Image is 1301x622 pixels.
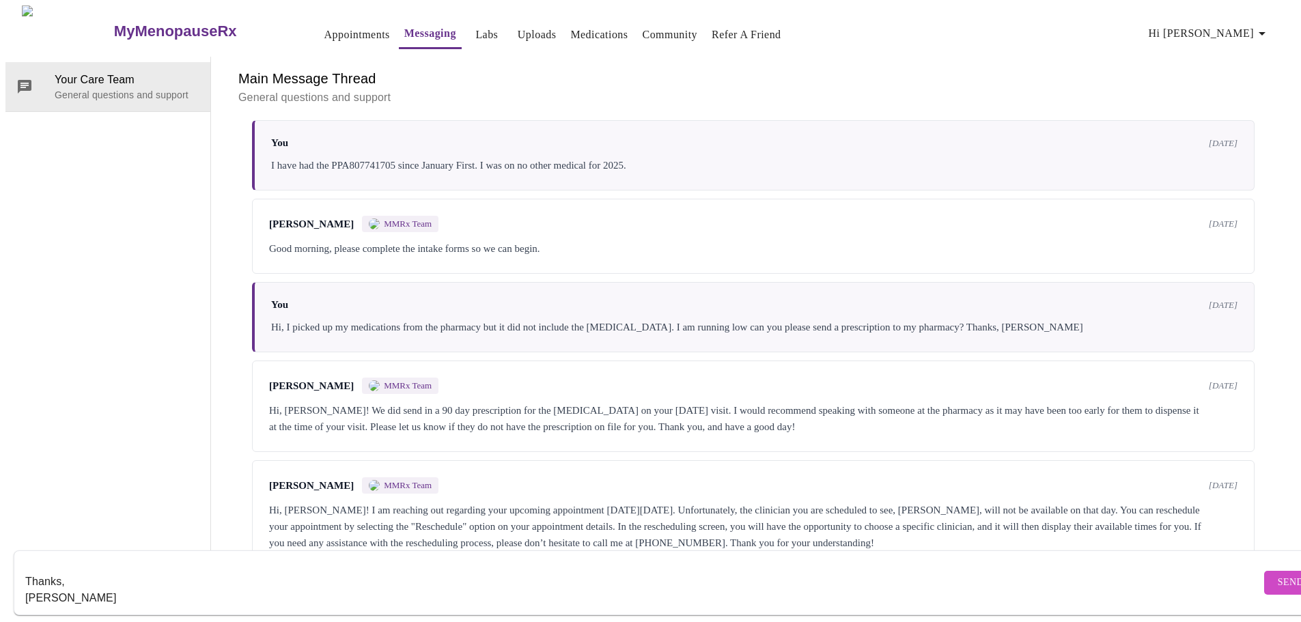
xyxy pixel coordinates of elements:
[384,480,432,491] span: MMRx Team
[643,25,698,44] a: Community
[238,89,1268,106] p: General questions and support
[1209,138,1237,149] span: [DATE]
[324,25,390,44] a: Appointments
[565,21,633,48] button: Medications
[114,23,237,40] h3: MyMenopauseRx
[269,480,354,492] span: [PERSON_NAME]
[404,24,456,43] a: Messaging
[238,68,1268,89] h6: Main Message Thread
[22,5,112,57] img: MyMenopauseRx Logo
[1209,380,1237,391] span: [DATE]
[1209,300,1237,311] span: [DATE]
[112,8,291,55] a: MyMenopauseRx
[269,402,1237,435] div: Hi, [PERSON_NAME]! We did send in a 90 day prescription for the [MEDICAL_DATA] on your [DATE] vis...
[271,319,1237,335] div: Hi, I picked up my medications from the pharmacy but it did not include the [MEDICAL_DATA]. I am ...
[384,380,432,391] span: MMRx Team
[1143,20,1276,47] button: Hi [PERSON_NAME]
[465,21,509,48] button: Labs
[269,218,354,230] span: [PERSON_NAME]
[369,380,380,391] img: MMRX
[271,157,1237,173] div: I have had the PPA807741705 since January First. I was on no other medical for 2025.
[271,137,288,149] span: You
[55,72,199,88] span: Your Care Team
[637,21,703,48] button: Community
[712,25,781,44] a: Refer a Friend
[570,25,628,44] a: Medications
[319,21,395,48] button: Appointments
[5,62,210,111] div: Your Care TeamGeneral questions and support
[369,480,380,491] img: MMRX
[512,21,562,48] button: Uploads
[384,218,432,229] span: MMRx Team
[369,218,380,229] img: MMRX
[518,25,557,44] a: Uploads
[269,380,354,392] span: [PERSON_NAME]
[706,21,787,48] button: Refer a Friend
[1209,218,1237,229] span: [DATE]
[475,25,498,44] a: Labs
[271,299,288,311] span: You
[269,502,1237,551] div: Hi, [PERSON_NAME]! I am reaching out regarding your upcoming appointment [DATE][DATE]. Unfortunat...
[399,20,462,49] button: Messaging
[1209,480,1237,491] span: [DATE]
[25,561,1261,604] textarea: Send a message about your appointment
[269,240,1237,257] div: Good morning, please complete the intake forms so we can begin.
[55,88,199,102] p: General questions and support
[1149,24,1270,43] span: Hi [PERSON_NAME]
